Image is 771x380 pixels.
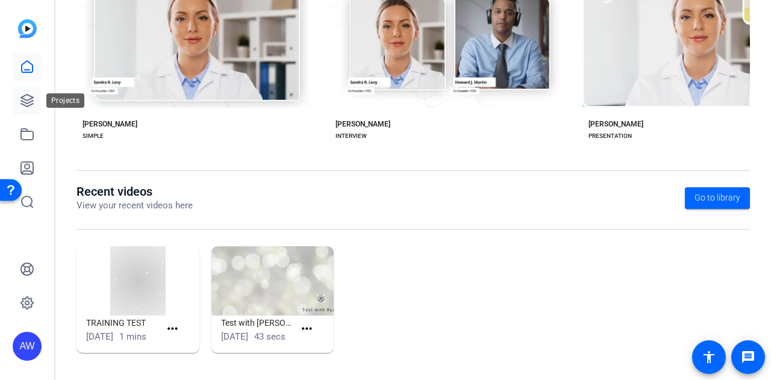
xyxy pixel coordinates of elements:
[336,119,390,129] div: [PERSON_NAME]
[336,131,367,141] div: INTERVIEW
[86,331,113,342] span: [DATE]
[165,322,180,337] mat-icon: more_horiz
[46,93,84,108] div: Projects
[588,119,643,129] div: [PERSON_NAME]
[254,331,286,342] span: 43 secs
[221,316,295,330] h1: Test with [PERSON_NAME]
[76,184,193,199] h1: Recent videos
[86,316,160,330] h1: TRAINING TEST
[299,322,314,337] mat-icon: more_horiz
[76,199,193,213] p: View your recent videos here
[211,246,334,316] img: Test with Ryan
[119,331,146,342] span: 1 mins
[76,246,199,316] img: TRAINING TEST
[221,331,248,342] span: [DATE]
[83,119,137,129] div: [PERSON_NAME]
[741,350,755,364] mat-icon: message
[702,350,716,364] mat-icon: accessibility
[13,332,42,361] div: AW
[18,19,37,38] img: blue-gradient.svg
[588,131,632,141] div: PRESENTATION
[685,187,750,209] a: Go to library
[83,131,104,141] div: SIMPLE
[695,192,740,204] span: Go to library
